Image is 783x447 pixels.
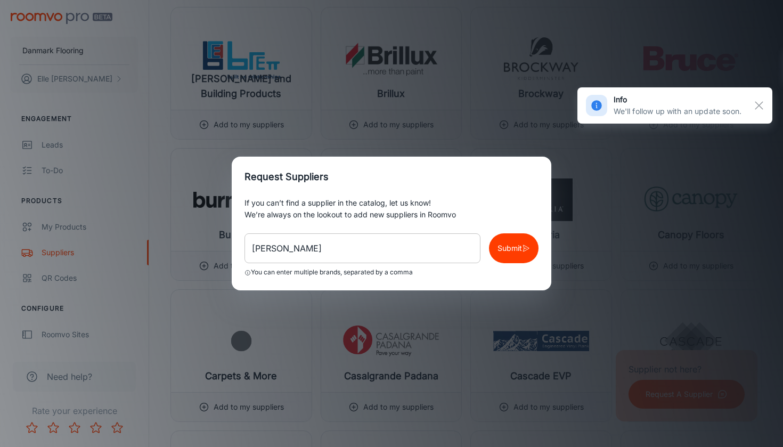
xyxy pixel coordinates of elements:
p: We'll follow up with an update soon. [614,105,741,117]
p: You can enter multiple brands, separated by a comma [251,267,413,278]
input: Supplier A, Supplier B, ... [244,233,480,263]
button: Submit [489,233,539,263]
p: Submit [497,242,522,254]
p: We’re always on the lookout to add new suppliers in Roomvo [244,209,539,221]
h2: Request Suppliers [232,157,551,197]
h6: info [614,94,741,105]
p: If you can’t find a supplier in the catalog, let us know! [244,197,539,209]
